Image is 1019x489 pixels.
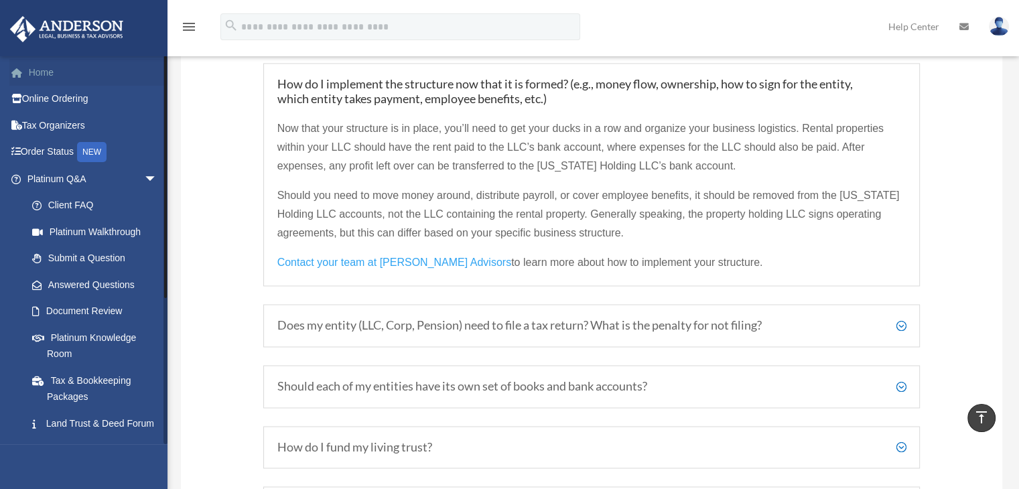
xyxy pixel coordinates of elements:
[277,440,906,455] h5: How do I fund my living trust?
[19,298,178,325] a: Document Review
[973,409,990,425] i: vertical_align_top
[6,16,127,42] img: Anderson Advisors Platinum Portal
[77,142,107,162] div: NEW
[19,367,178,410] a: Tax & Bookkeeping Packages
[224,18,239,33] i: search
[19,324,178,367] a: Platinum Knowledge Room
[19,410,178,437] a: Land Trust & Deed Forum
[277,257,511,268] span: Contact your team at [PERSON_NAME] Advisors
[277,77,906,106] h5: How do I implement the structure now that it is formed? (e.g., money flow, ownership, how to sign...
[277,190,900,238] span: Should you need to move money around, distribute payroll, or cover employee benefits, it should b...
[181,19,197,35] i: menu
[9,112,178,139] a: Tax Organizers
[511,257,762,268] span: to learn more about how to implement your structure.
[9,165,178,192] a: Platinum Q&Aarrow_drop_down
[277,257,511,275] a: Contact your team at [PERSON_NAME] Advisors
[19,437,178,464] a: Portal Feedback
[277,318,906,333] h5: Does my entity (LLC, Corp, Pension) need to file a tax return? What is the penalty for not filing?
[967,404,996,432] a: vertical_align_top
[9,139,178,166] a: Order StatusNEW
[989,17,1009,36] img: User Pic
[9,59,178,86] a: Home
[19,271,178,298] a: Answered Questions
[9,86,178,113] a: Online Ordering
[19,218,178,245] a: Platinum Walkthrough
[144,165,171,193] span: arrow_drop_down
[181,23,197,35] a: menu
[277,123,884,171] span: Now that your structure is in place, you’ll need to get your ducks in a row and organize your bus...
[19,192,171,219] a: Client FAQ
[277,379,906,394] h5: Should each of my entities have its own set of books and bank accounts?
[19,245,178,272] a: Submit a Question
